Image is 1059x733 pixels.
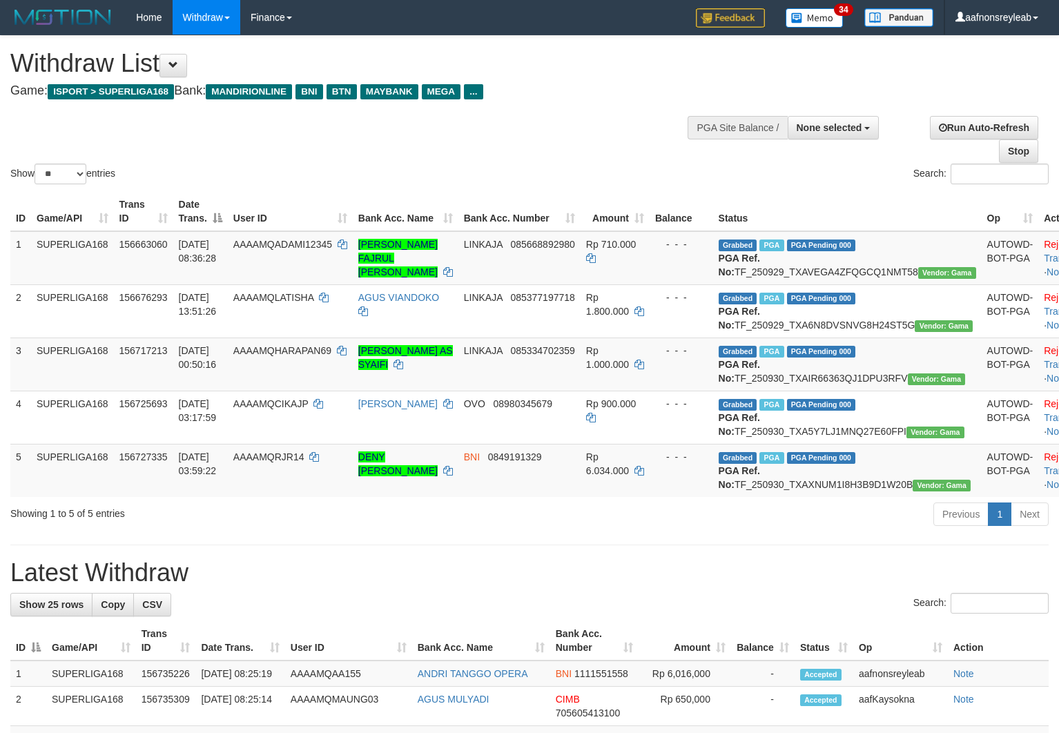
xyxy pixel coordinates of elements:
[913,164,1049,184] label: Search:
[759,293,784,304] span: Marked by aafsoycanthlai
[119,345,168,356] span: 156717213
[358,239,438,277] a: [PERSON_NAME] FAJRUL [PERSON_NAME]
[358,345,453,370] a: [PERSON_NAME] AS SYAIFI
[908,373,966,385] span: Vendor URL: https://trx31.1velocity.biz
[719,399,757,411] span: Grabbed
[510,292,574,303] span: Copy 085377197718 to clipboard
[358,451,438,476] a: DENY [PERSON_NAME]
[119,292,168,303] span: 156676293
[295,84,322,99] span: BNI
[285,661,412,687] td: AAAAMQAA155
[731,687,795,726] td: -
[759,399,784,411] span: Marked by aafnonsreyleab
[586,345,629,370] span: Rp 1.000.000
[719,253,760,277] b: PGA Ref. No:
[719,452,757,464] span: Grabbed
[10,687,46,726] td: 2
[930,116,1038,139] a: Run Auto-Refresh
[586,398,636,409] span: Rp 900.000
[327,84,357,99] span: BTN
[556,668,572,679] span: BNI
[787,293,856,304] span: PGA Pending
[795,621,853,661] th: Status: activate to sort column ascending
[195,661,284,687] td: [DATE] 08:25:19
[119,239,168,250] span: 156663060
[550,621,639,661] th: Bank Acc. Number: activate to sort column ascending
[48,84,174,99] span: ISPORT > SUPERLIGA168
[913,480,971,491] span: Vendor URL: https://trx31.1velocity.biz
[915,320,973,332] span: Vendor URL: https://trx31.1velocity.biz
[510,239,574,250] span: Copy 085668892980 to clipboard
[10,593,93,616] a: Show 25 rows
[853,661,948,687] td: aafnonsreyleab
[488,451,542,462] span: Copy 0849191329 to clipboard
[35,164,86,184] select: Showentries
[655,397,708,411] div: - - -
[853,687,948,726] td: aafKaysokna
[285,621,412,661] th: User ID: activate to sort column ascending
[953,668,974,679] a: Note
[92,593,134,616] a: Copy
[864,8,933,27] img: panduan.png
[233,451,304,462] span: AAAAMQRJR14
[731,661,795,687] td: -
[31,284,114,338] td: SUPERLIGA168
[982,284,1039,338] td: AUTOWD-BOT-PGA
[31,444,114,497] td: SUPERLIGA168
[136,621,196,661] th: Trans ID: activate to sort column ascending
[46,687,136,726] td: SUPERLIGA168
[982,192,1039,231] th: Op: activate to sort column ascending
[233,345,331,356] span: AAAAMQHARAPAN69
[719,293,757,304] span: Grabbed
[759,346,784,358] span: Marked by aafnonsreyleab
[464,398,485,409] span: OVO
[800,694,842,706] span: Accepted
[46,621,136,661] th: Game/API: activate to sort column ascending
[31,192,114,231] th: Game/API: activate to sort column ascending
[31,391,114,444] td: SUPERLIGA168
[713,284,982,338] td: TF_250929_TXA6N8DVSNVG8H24ST5G
[10,501,431,520] div: Showing 1 to 5 of 5 entries
[114,192,173,231] th: Trans ID: activate to sort column ascending
[101,599,125,610] span: Copy
[173,192,228,231] th: Date Trans.: activate to sort column descending
[787,452,856,464] span: PGA Pending
[233,398,309,409] span: AAAAMQCIKAJP
[655,237,708,251] div: - - -
[464,239,503,250] span: LINKAJA
[853,621,948,661] th: Op: activate to sort column ascending
[46,661,136,687] td: SUPERLIGA168
[759,240,784,251] span: Marked by aafchhiseyha
[719,346,757,358] span: Grabbed
[233,292,313,303] span: AAAAMQLATISHA
[418,694,489,705] a: AGUS MULYADI
[464,451,480,462] span: BNI
[10,7,115,28] img: MOTION_logo.png
[494,398,553,409] span: Copy 08980345679 to clipboard
[136,687,196,726] td: 156735309
[358,292,439,303] a: AGUS VIANDOKO
[834,3,853,16] span: 34
[179,345,217,370] span: [DATE] 00:50:16
[142,599,162,610] span: CSV
[206,84,292,99] span: MANDIRIONLINE
[10,621,46,661] th: ID: activate to sort column descending
[999,139,1038,163] a: Stop
[10,391,31,444] td: 4
[464,292,503,303] span: LINKAJA
[655,450,708,464] div: - - -
[285,687,412,726] td: AAAAMQMAUNG03
[418,668,528,679] a: ANDRI TANGGO OPERA
[787,240,856,251] span: PGA Pending
[360,84,418,99] span: MAYBANK
[982,231,1039,285] td: AUTOWD-BOT-PGA
[136,661,196,687] td: 156735226
[233,239,332,250] span: AAAAMQADAMI12345
[195,687,284,726] td: [DATE] 08:25:14
[10,84,692,98] h4: Game: Bank:
[797,122,862,133] span: None selected
[713,444,982,497] td: TF_250930_TXAXNUM1I8H3B9D1W20B
[951,164,1049,184] input: Search:
[179,451,217,476] span: [DATE] 03:59:22
[179,292,217,317] span: [DATE] 13:51:26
